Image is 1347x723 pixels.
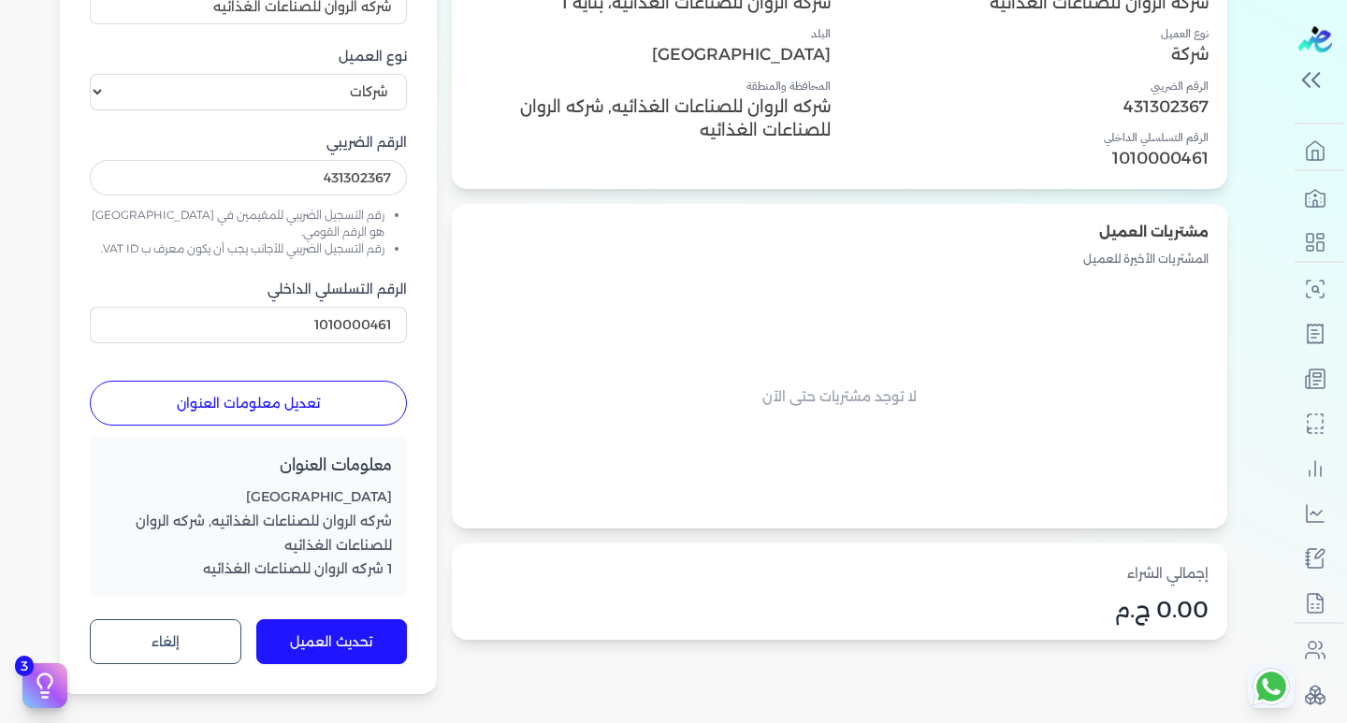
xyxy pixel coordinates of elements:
[105,452,392,479] h4: معلومات العنوان
[471,78,830,94] h4: المحافظة والمنطقة
[849,25,1209,42] h4: نوع العميل
[849,42,1209,66] p: شركة
[256,619,408,664] button: تحديث العميل
[849,129,1209,146] h4: الرقم التسلسلي الداخلي
[471,94,830,142] p: شركه الروان للصناعات الغذائيه, شركه الروان للصناعات الغذائيه
[90,381,407,426] button: تعديل معلومات العنوان
[849,146,1209,170] p: 1010000461
[90,160,407,195] input: الرقم الضريبي
[471,42,830,66] p: [GEOGRAPHIC_DATA]
[90,207,384,240] li: رقم التسجيل الضريبي للمقيمين في [GEOGRAPHIC_DATA] هو الرقم القومي.
[90,280,407,299] label: الرقم التسلسلي الداخلي
[471,25,830,42] h4: البلد
[762,385,917,410] p: لا توجد مشتريات حتى الآن
[90,619,241,664] button: إلغاء
[90,240,384,257] li: رقم التسجيل الضريبي للأجانب يجب أن يكون معرف ب VAT ID.
[105,485,392,510] p: [GEOGRAPHIC_DATA]
[1099,224,1209,240] span: مشتريات العميل
[471,562,1209,586] p: إجمالي الشراء
[15,656,34,676] span: 3
[471,598,1209,622] p: 0.00 ج.م
[105,557,392,582] p: 1 شركه الروان للصناعات الغذائيه
[22,663,67,708] button: 3
[105,510,392,557] p: شركه الروان للصناعات الغذائيه, شركه الروان للصناعات الغذائيه
[90,47,407,66] label: نوع العميل
[90,133,407,152] label: الرقم الضريبي
[90,307,407,342] input: الرقم التسلسلي الداخلي
[849,78,1209,94] h4: الرقم الضريبي
[471,247,1209,271] p: المشتريات الأخيرة للعميل
[849,94,1209,119] p: 431302367
[1298,26,1332,52] img: logo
